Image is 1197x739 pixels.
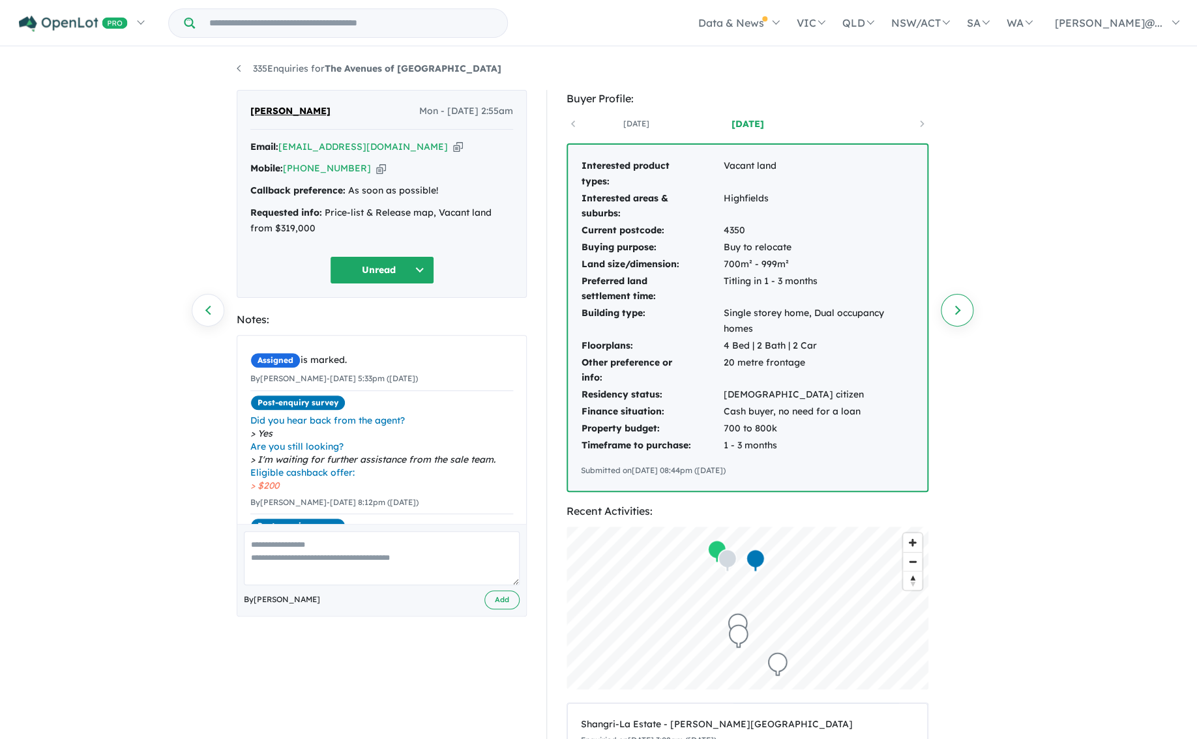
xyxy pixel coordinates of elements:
[692,117,803,130] a: [DATE]
[250,479,513,492] span: $200
[903,533,922,552] button: Zoom in
[250,205,513,237] div: Price-list & Release map, Vacant land from $319,000
[903,571,922,590] button: Reset bearing to north
[581,305,723,338] td: Building type:
[581,355,723,387] td: Other preference or info:
[250,427,513,440] span: Yes
[250,207,322,218] strong: Requested info:
[581,117,692,130] a: [DATE]
[581,158,723,190] td: Interested product types:
[723,403,914,420] td: Cash buyer, no need for a loan
[250,141,278,152] strong: Email:
[723,437,914,454] td: 1 - 3 months
[718,549,737,573] div: Map marker
[768,652,788,676] div: Map marker
[581,437,723,454] td: Timeframe to purchase:
[325,63,501,74] strong: The Avenues of [GEOGRAPHIC_DATA]
[729,624,748,648] div: Map marker
[250,414,513,427] span: Did you hear back from the agent?
[1055,16,1162,29] span: [PERSON_NAME]@...
[581,239,723,256] td: Buying purpose:
[728,613,748,637] div: Map marker
[250,518,346,534] span: Post-enquiry survey
[250,353,301,368] span: Assigned
[567,90,928,108] div: Buyer Profile:
[484,590,520,609] button: Add
[250,353,513,368] div: is marked.
[250,162,283,174] strong: Mobile:
[581,464,914,477] div: Submitted on [DATE] 08:44pm ([DATE])
[903,572,922,590] span: Reset bearing to north
[723,190,914,223] td: Highfields
[581,717,914,732] div: Shangri-La Estate - [PERSON_NAME][GEOGRAPHIC_DATA]
[237,61,960,77] nav: breadcrumb
[723,355,914,387] td: 20 metre frontage
[244,593,320,606] span: By [PERSON_NAME]
[723,305,914,338] td: Single storey home, Dual occupancy homes
[376,162,386,175] button: Copy
[723,256,914,273] td: 700m² - 999m²
[250,184,346,196] strong: Callback preference:
[250,497,419,507] small: By [PERSON_NAME] - [DATE] 8:12pm ([DATE])
[581,273,723,306] td: Preferred land settlement time:
[581,420,723,437] td: Property budget:
[723,420,914,437] td: 700 to 800k
[581,222,723,239] td: Current postcode:
[903,553,922,571] span: Zoom out
[237,63,501,74] a: 335Enquiries forThe Avenues of [GEOGRAPHIC_DATA]
[250,373,418,383] small: By [PERSON_NAME] - [DATE] 5:33pm ([DATE])
[581,190,723,223] td: Interested areas & suburbs:
[723,386,914,403] td: [DEMOGRAPHIC_DATA] citizen
[250,467,355,478] i: Eligible cashback offer:
[723,338,914,355] td: 4 Bed | 2 Bath | 2 Car
[746,549,765,573] div: Map marker
[250,104,331,119] span: [PERSON_NAME]
[250,453,513,466] span: I'm waiting for further assistance from the sale team.
[567,502,928,520] div: Recent Activities:
[707,540,727,564] div: Map marker
[283,162,371,174] a: [PHONE_NUMBER]
[250,183,513,199] div: As soon as possible!
[581,338,723,355] td: Floorplans:
[581,256,723,273] td: Land size/dimension:
[278,141,448,152] a: [EMAIL_ADDRESS][DOMAIN_NAME]
[723,222,914,239] td: 4350
[453,140,463,154] button: Copy
[198,9,505,37] input: Try estate name, suburb, builder or developer
[723,239,914,256] td: Buy to relocate
[19,16,128,32] img: Openlot PRO Logo White
[567,527,928,689] canvas: Map
[723,158,914,190] td: Vacant land
[237,311,527,328] div: Notes:
[723,273,914,306] td: Titling in 1 - 3 months
[419,104,513,119] span: Mon - [DATE] 2:55am
[250,440,513,453] span: Are you still looking?
[581,386,723,403] td: Residency status:
[581,403,723,420] td: Finance situation:
[250,395,346,411] span: Post-enquiry survey
[903,552,922,571] button: Zoom out
[330,256,434,284] button: Unread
